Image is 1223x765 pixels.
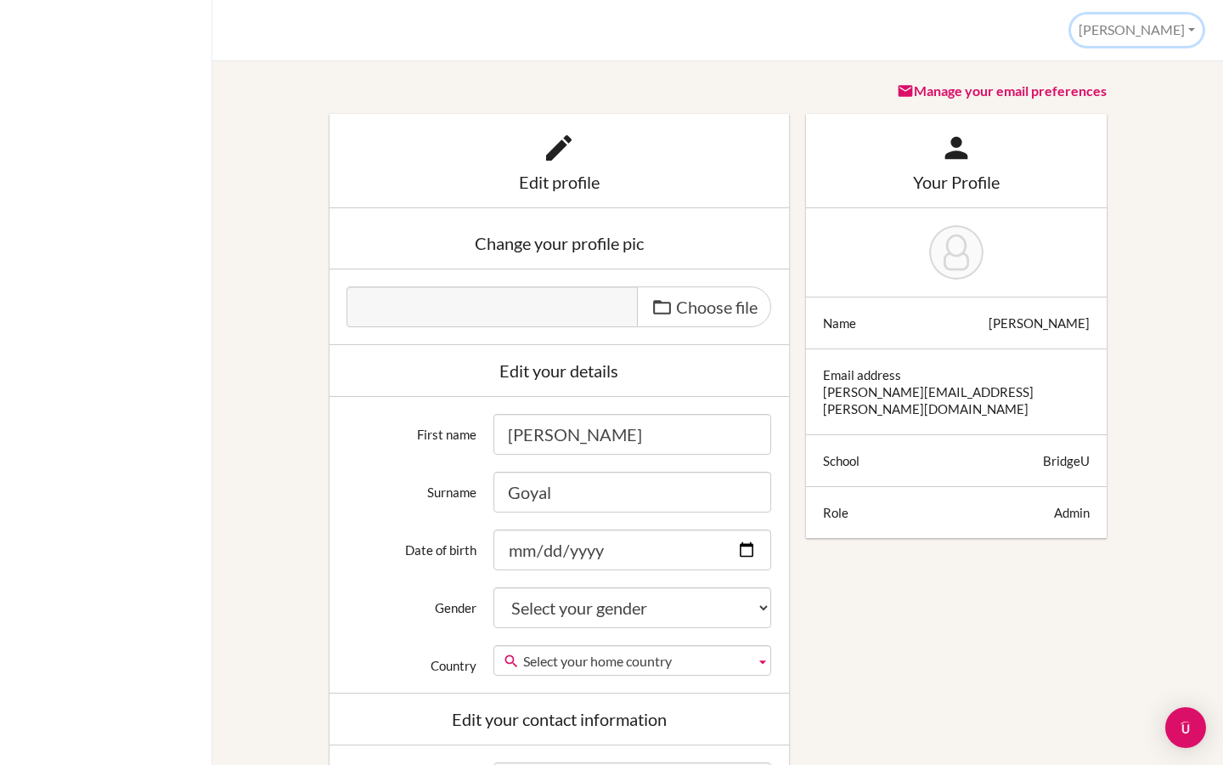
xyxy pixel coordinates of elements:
div: [PERSON_NAME][EMAIL_ADDRESS][PERSON_NAME][DOMAIN_NAME] [823,383,1090,417]
button: [PERSON_NAME] [1071,14,1203,46]
div: Name [823,314,856,331]
div: Edit your details [347,362,772,379]
div: [PERSON_NAME] [989,314,1090,331]
div: Role [823,504,848,521]
div: Your Profile [823,173,1090,190]
img: Riya Goyal [929,225,983,280]
div: Change your profile pic [347,235,772,252]
div: Admin [1054,504,1090,521]
span: Choose file [676,297,758,317]
label: Date of birth [338,530,486,558]
label: Country [338,645,486,674]
div: School [823,452,859,469]
div: Email address [823,366,901,383]
div: Open Intercom Messenger [1165,707,1206,748]
div: Edit your contact information [347,711,772,728]
label: Surname [338,472,486,501]
label: Gender [338,587,486,616]
div: BridgeU [1043,452,1090,469]
label: First name [338,414,486,443]
span: Select your home country [523,646,748,677]
a: Manage your email preferences [897,82,1107,99]
div: Edit profile [347,173,772,190]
